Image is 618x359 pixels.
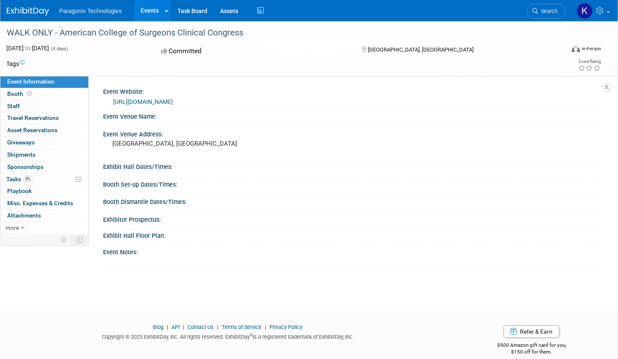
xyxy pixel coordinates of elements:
[103,85,601,96] div: Event Website:
[7,78,54,85] span: Event Information
[153,324,163,330] a: Blog
[6,176,33,182] span: Tasks
[25,90,33,97] span: Booth not reserved yet
[7,90,33,97] span: Booth
[4,25,550,41] div: WALK ONLY - American College of Surgeons Clinical Congress
[512,44,601,57] div: Event Format
[527,4,566,19] a: Search
[7,163,44,170] span: Sponsorships
[7,127,57,133] span: Asset Reservations
[103,128,601,139] div: Event Venue Address:
[572,45,580,52] img: Format-Inperson.png
[0,185,88,197] a: Playbook
[0,161,88,173] a: Sponsorships
[0,88,88,100] a: Booth
[24,45,32,52] span: to
[172,324,180,330] a: API
[578,60,601,64] div: Event Rating
[6,45,49,52] span: [DATE] [DATE]
[215,324,221,330] span: |
[0,149,88,161] a: Shipments
[103,246,601,256] div: Event Notes:
[23,176,33,182] span: 0%
[0,112,88,124] a: Travel Reservations
[7,188,32,194] span: Playbook
[5,224,19,231] span: more
[7,151,35,158] span: Shipments
[0,137,88,149] a: Giveaways
[112,140,301,147] pre: [GEOGRAPHIC_DATA], [GEOGRAPHIC_DATA]
[103,110,601,121] div: Event Venue Name:
[57,234,71,245] td: Personalize Event Tab Strip
[6,331,449,341] div: Copyright © 2025 ExhibitDay, Inc. All rights reserved. ExhibitDay is a registered trademark of Ex...
[0,174,88,185] a: Tasks0%
[0,210,88,222] a: Attachments
[103,160,601,171] div: Exhibit Hall Dates/Times:
[368,46,474,53] span: [GEOGRAPHIC_DATA], [GEOGRAPHIC_DATA]
[0,76,88,88] a: Event Information
[71,234,89,245] td: Toggle Event Tabs
[59,8,122,14] span: Paragonix Technologies
[250,333,253,337] sup: ®
[222,324,261,330] a: Terms of Service
[270,324,302,330] a: Privacy Policy
[581,46,601,52] div: In-Person
[165,324,170,330] span: |
[462,348,602,356] div: $150 off for them.
[188,324,214,330] a: Contact Us
[103,213,601,224] div: Exhibitor Prospectus:
[103,229,601,240] div: Exhibit Hall Floor Plan:
[7,139,35,146] span: Giveaways
[158,44,348,59] div: Committed
[577,3,593,19] img: Krista Paplaczyk
[7,212,41,219] span: Attachments
[0,101,88,112] a: Staff
[0,222,88,234] a: more
[113,98,173,105] a: [URL][DOMAIN_NAME]
[103,196,601,206] div: Booth Dismantle Dates/Times:
[7,200,73,207] span: Misc. Expenses & Credits
[0,198,88,209] a: Misc. Expenses & Credits
[7,103,20,109] span: Staff
[538,8,558,14] span: Search
[462,336,602,356] div: $500 Amazon gift card for you,
[504,325,559,338] a: Refer & Earn
[0,125,88,136] a: Asset Reservations
[103,178,601,189] div: Booth Set-up Dates/Times:
[7,114,59,121] span: Travel Reservations
[50,46,68,52] span: (4 days)
[263,324,268,330] span: |
[6,60,25,68] td: Tags
[181,324,186,330] span: |
[7,7,49,16] img: ExhibitDay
